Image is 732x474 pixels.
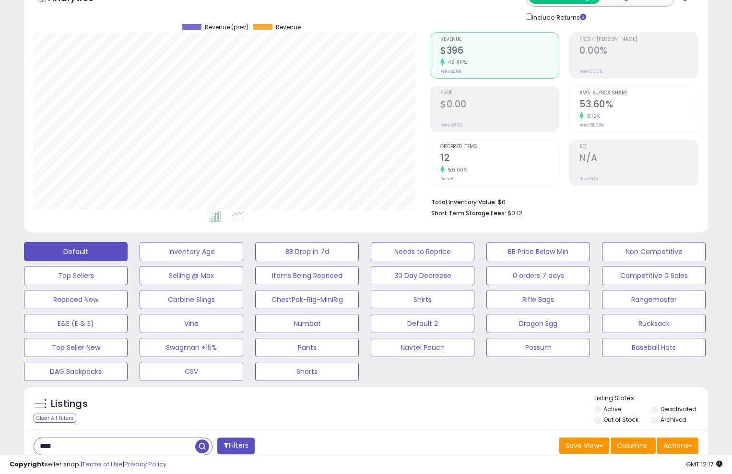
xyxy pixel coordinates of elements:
[579,91,698,96] span: Avg. Buybox Share
[486,266,590,285] button: 0 orders 7 days
[602,290,706,309] button: Rangemaster
[24,266,128,285] button: Top Sellers
[603,405,621,413] label: Active
[686,460,722,469] span: 2025-09-13 12:17 GMT
[24,242,128,261] button: Default
[602,266,706,285] button: Competitive 0 Sales
[51,397,88,411] h5: Listings
[508,208,522,218] span: $0.12
[255,338,359,357] button: Pants
[579,152,698,165] h2: N/A
[579,176,598,182] small: Prev: N/A
[661,405,697,413] label: Deactivated
[205,24,248,31] span: Revenue (prev)
[579,45,698,58] h2: 0.00%
[124,460,166,469] a: Privacy Policy
[140,290,243,309] button: Carbine Slings
[602,242,706,261] button: Non Competitive
[602,338,706,357] button: Baseball Hats
[371,338,474,357] button: Navtel Pouch
[431,209,506,217] b: Short Term Storage Fees:
[617,441,647,451] span: Columns
[602,314,706,333] button: Rucksack
[24,290,128,309] button: Repriced New
[486,242,590,261] button: BB Price Below Min
[440,144,559,150] span: Ordered Items
[24,338,128,357] button: Top Seller New
[276,24,301,31] span: Revenue
[255,314,359,333] button: Numbat
[579,122,604,128] small: Prev: 51.98%
[579,144,698,150] span: ROI
[371,314,474,333] button: Default 2
[140,314,243,333] button: Vine
[657,438,698,454] button: Actions
[440,45,559,58] h2: $396
[440,99,559,112] h2: $0.00
[371,266,474,285] button: 30 Day Decrease
[579,99,698,112] h2: 53.60%
[661,416,686,424] label: Archived
[10,460,45,469] strong: Copyright
[486,314,590,333] button: Dragon Egg
[584,113,601,120] small: 3.12%
[440,152,559,165] h2: 12
[559,438,609,454] button: Save View
[34,414,76,423] div: Clear All Filters
[140,338,243,357] button: Swagman +15%
[255,290,359,309] button: ChestPak-Rig-MiniRig
[486,290,590,309] button: Rifle Bags
[24,314,128,333] button: E&E (E & E)
[579,69,602,74] small: Prev: 0.00%
[519,12,598,23] div: Include Returns
[255,362,359,381] button: Shorts
[603,416,638,424] label: Out of Stock
[140,266,243,285] button: Selling @ Max
[440,176,453,182] small: Prev: 8
[611,438,656,454] button: Columns
[140,242,243,261] button: Inventory Age
[431,198,496,206] b: Total Inventory Value:
[371,242,474,261] button: Needs to Reprice
[371,290,474,309] button: Shirts
[440,122,463,128] small: Prev: $0.00
[10,460,166,469] div: seller snap | |
[594,394,708,403] p: Listing States:
[440,91,559,96] span: Profit
[445,166,467,173] small: 50.00%
[255,266,359,285] button: Items Being Repriced
[24,362,128,381] button: DAG Backpacks
[486,338,590,357] button: Possum
[255,242,359,261] button: BB Drop in 7d
[440,37,559,42] span: Revenue
[82,460,123,469] a: Terms of Use
[217,438,255,454] button: Filters
[431,196,691,207] li: $0
[440,69,461,74] small: Prev: $266
[445,59,467,66] small: 48.86%
[140,362,243,381] button: CSV
[579,37,698,42] span: Profit [PERSON_NAME]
